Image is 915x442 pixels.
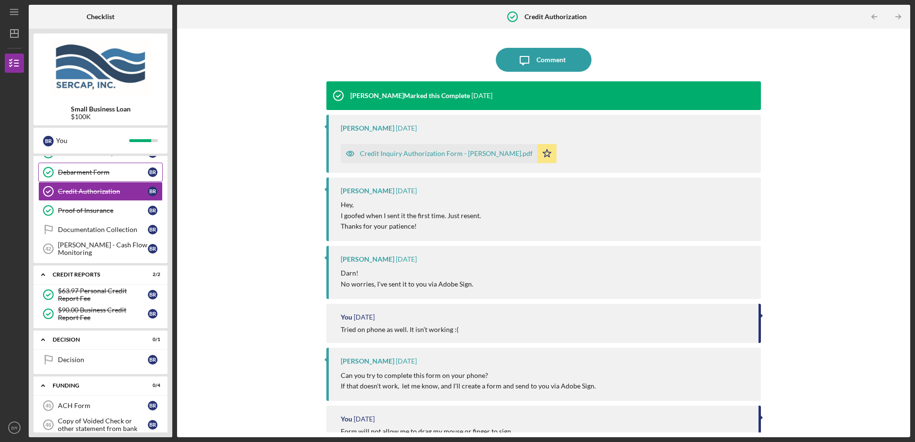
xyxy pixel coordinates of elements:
[341,370,596,381] p: Can you try to complete this form on your phone?
[396,187,417,195] time: 2025-07-01 16:54
[524,13,587,21] b: Credit Authorization
[341,221,481,232] p: Thanks for your patience!
[148,225,157,234] div: B R
[38,285,163,304] a: $63.97 Personal Credit Report FeeBR
[354,415,375,423] time: 2025-07-01 15:11
[58,287,148,302] div: $63.97 Personal Credit Report Fee
[58,168,148,176] div: Debarment Form
[148,167,157,177] div: B R
[350,92,470,99] div: [PERSON_NAME] Marked this Complete
[58,226,148,233] div: Documentation Collection
[536,48,566,72] div: Comment
[58,207,148,214] div: Proof of Insurance
[341,144,557,163] button: Credit Inquiry Authorization Form - [PERSON_NAME].pdf
[33,38,167,96] img: Product logo
[341,279,473,289] p: No worries, I've sent it to you via Adobe Sign.
[143,272,160,277] div: 2 / 2
[341,381,596,391] p: If that doesn't work, let me know, and I'll create a form and send to you via Adobe Sign.
[360,150,533,157] div: Credit Inquiry Authorization Form - [PERSON_NAME].pdf
[5,418,24,437] button: BR
[341,199,481,210] p: Hey,
[148,309,157,319] div: B R
[341,357,394,365] div: [PERSON_NAME]
[38,304,163,323] a: $90.00 Business Credit Report FeeBR
[341,428,513,435] div: Form will not allow me to drag my mouse or finger to sign.
[148,206,157,215] div: B R
[38,415,163,434] a: 46Copy of Voided Check or other statement from bankBR
[148,244,157,254] div: B R
[56,133,129,149] div: You
[341,124,394,132] div: [PERSON_NAME]
[341,187,394,195] div: [PERSON_NAME]
[38,220,163,239] a: Documentation CollectionBR
[396,357,417,365] time: 2025-07-01 16:04
[87,13,114,21] b: Checklist
[11,425,17,431] text: BR
[38,182,163,201] a: Credit AuthorizationBR
[341,415,352,423] div: You
[45,422,51,428] tspan: 46
[148,290,157,299] div: B R
[341,268,473,278] p: Darn!
[58,402,148,409] div: ACH Form
[58,241,148,256] div: [PERSON_NAME] - Cash Flow Monitoring
[58,417,148,432] div: Copy of Voided Check or other statement from bank
[45,246,51,252] tspan: 42
[341,313,352,321] div: You
[58,188,148,195] div: Credit Authorization
[148,355,157,365] div: B R
[71,113,131,121] div: $100K
[45,403,51,409] tspan: 45
[396,255,417,263] time: 2025-07-01 16:18
[38,163,163,182] a: Debarment FormBR
[341,210,481,221] p: I goofed when I sent it the first time. Just resent.
[341,326,458,333] div: Tried on phone as well. It isn’t working :(
[53,383,136,388] div: Funding
[396,124,417,132] time: 2025-07-01 17:15
[71,105,131,113] b: Small Business Loan
[38,201,163,220] a: Proof of InsuranceBR
[148,420,157,430] div: B R
[43,136,54,146] div: B R
[38,350,163,369] a: DecisionBR
[354,313,375,321] time: 2025-07-01 16:07
[38,396,163,415] a: 45ACH FormBR
[58,306,148,321] div: $90.00 Business Credit Report Fee
[143,337,160,343] div: 0 / 1
[341,255,394,263] div: [PERSON_NAME]
[148,401,157,410] div: B R
[53,272,136,277] div: credit reports
[53,337,136,343] div: Decision
[148,187,157,196] div: B R
[471,92,492,99] time: 2025-07-01 17:15
[496,48,591,72] button: Comment
[38,239,163,258] a: 42[PERSON_NAME] - Cash Flow MonitoringBR
[58,356,148,364] div: Decision
[143,383,160,388] div: 0 / 4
